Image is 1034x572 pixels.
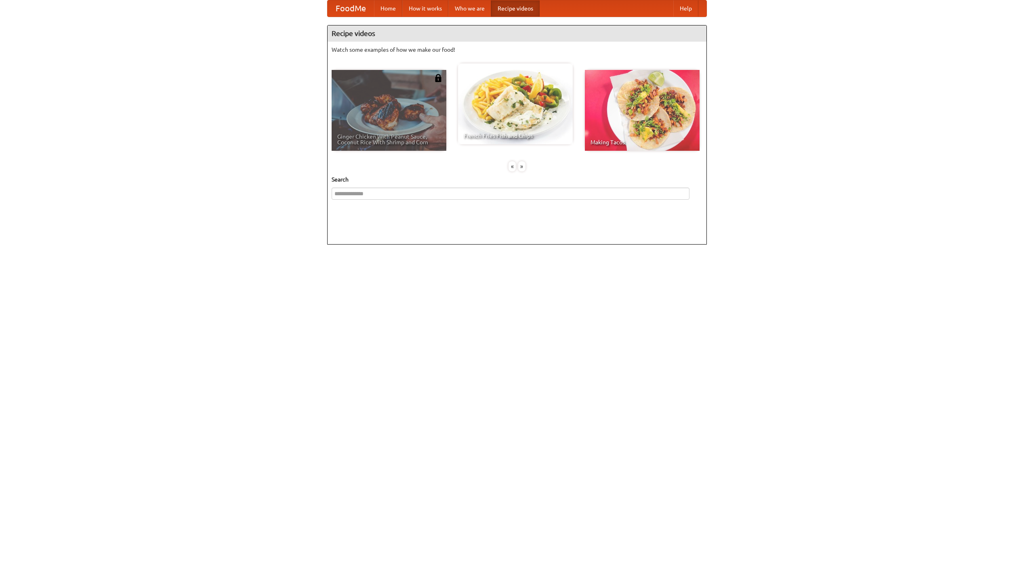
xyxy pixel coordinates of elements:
div: » [518,161,525,171]
h5: Search [332,175,702,184]
a: Recipe videos [491,0,540,17]
a: Help [673,0,698,17]
span: French Fries Fish and Chips [464,133,567,139]
div: « [509,161,516,171]
p: Watch some examples of how we make our food! [332,46,702,54]
span: Making Tacos [591,139,694,145]
a: Making Tacos [585,70,700,151]
a: How it works [402,0,448,17]
a: Who we are [448,0,491,17]
a: Home [374,0,402,17]
img: 483408.png [434,74,442,82]
a: French Fries Fish and Chips [458,63,573,144]
a: FoodMe [328,0,374,17]
h4: Recipe videos [328,25,706,42]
